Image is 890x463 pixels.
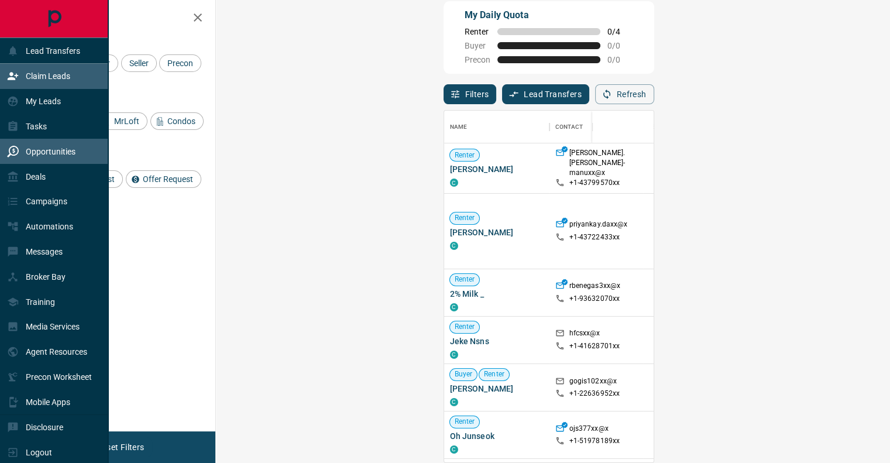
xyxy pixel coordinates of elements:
p: +1- 51978189xx [569,436,620,446]
h2: Filters [37,12,204,26]
span: Oh Junseok [450,430,544,442]
span: [PERSON_NAME] [450,383,544,395]
div: Condos [150,112,204,130]
span: Precon [163,59,197,68]
p: ojs377xx@x [569,424,609,436]
p: priyankay.daxx@x [569,220,628,232]
span: 0 / 0 [607,41,633,50]
span: Seller [125,59,153,68]
div: condos.ca [450,179,458,187]
span: 0 / 0 [607,55,633,64]
span: Buyer [450,369,477,379]
div: Name [444,111,549,143]
p: hfcsxx@x [569,328,600,341]
span: [PERSON_NAME] [450,227,544,238]
span: Jeke Nsns [450,335,544,347]
button: Filters [444,84,497,104]
div: Contact [555,111,583,143]
div: condos.ca [450,351,458,359]
p: +1- 22636952xx [569,389,620,399]
div: Offer Request [126,170,201,188]
span: Precon [465,55,490,64]
button: Reset Filters [89,437,152,457]
div: Name [450,111,468,143]
p: +1- 41628701xx [569,341,620,351]
div: Seller [121,54,157,72]
span: Offer Request [139,174,197,184]
button: Refresh [595,84,654,104]
span: Renter [450,150,480,160]
span: MrLoft [110,116,143,126]
span: Condos [163,116,200,126]
span: Renter [450,213,480,223]
p: +1- 93632070xx [569,294,620,304]
p: +1- 43799570xx [569,178,620,188]
p: +1- 43722433xx [569,232,620,242]
span: Renter [450,322,480,332]
p: [PERSON_NAME].[PERSON_NAME]-manuxx@x [569,148,637,178]
div: condos.ca [450,445,458,454]
span: [PERSON_NAME] [450,163,544,175]
span: Renter [450,417,480,427]
div: Precon [159,54,201,72]
span: 2% Milk _ [450,288,544,300]
span: Renter [450,275,480,284]
span: Renter [479,369,509,379]
div: condos.ca [450,242,458,250]
span: Buyer [465,41,490,50]
p: gogis102xx@x [569,376,617,389]
div: condos.ca [450,398,458,406]
p: rbenegas3xx@x [569,281,621,293]
span: Renter [465,27,490,36]
div: MrLoft [97,112,147,130]
span: 0 / 4 [607,27,633,36]
div: condos.ca [450,303,458,311]
p: My Daily Quota [465,8,633,22]
button: Lead Transfers [502,84,589,104]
